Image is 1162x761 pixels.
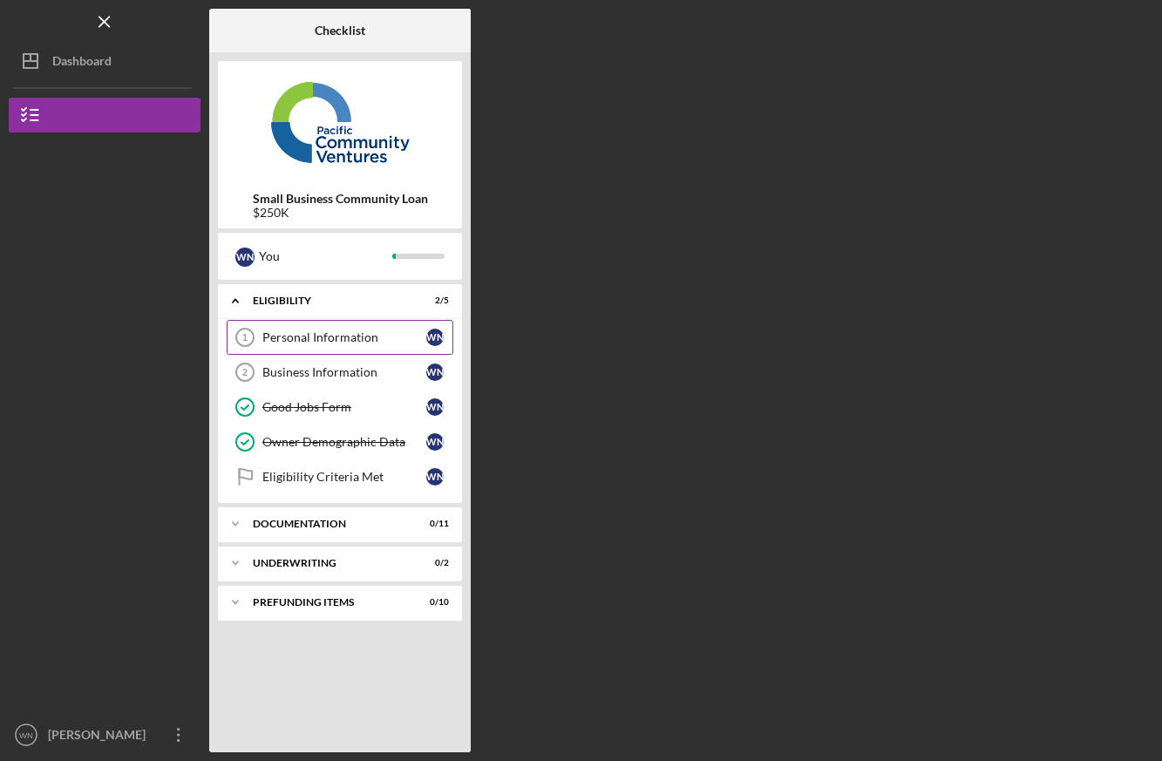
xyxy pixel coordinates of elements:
[253,519,405,529] div: Documentation
[426,364,444,381] div: W N
[262,365,426,379] div: Business Information
[253,558,405,568] div: Underwriting
[262,400,426,414] div: Good Jobs Form
[235,248,255,267] div: W N
[253,192,428,206] b: Small Business Community Loan
[227,320,453,355] a: 1Personal InformationWN
[259,241,392,271] div: You
[227,390,453,425] a: Good Jobs FormWN
[262,470,426,484] div: Eligibility Criteria Met
[44,717,157,757] div: [PERSON_NAME]
[315,24,365,37] b: Checklist
[52,44,112,83] div: Dashboard
[253,206,428,220] div: $250K
[426,433,444,451] div: W N
[418,597,449,608] div: 0 / 10
[418,296,449,306] div: 2 / 5
[253,597,405,608] div: Prefunding Items
[262,435,426,449] div: Owner Demographic Data
[9,44,200,78] button: Dashboard
[242,332,248,343] tspan: 1
[9,717,200,752] button: WN[PERSON_NAME]
[227,355,453,390] a: 2Business InformationWN
[426,468,444,486] div: W N
[19,730,33,740] text: WN
[418,519,449,529] div: 0 / 11
[227,425,453,459] a: Owner Demographic DataWN
[253,296,405,306] div: Eligibility
[418,558,449,568] div: 0 / 2
[218,70,462,174] img: Product logo
[426,398,444,416] div: W N
[426,329,444,346] div: W N
[227,459,453,494] a: Eligibility Criteria MetWN
[242,367,248,377] tspan: 2
[262,330,426,344] div: Personal Information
